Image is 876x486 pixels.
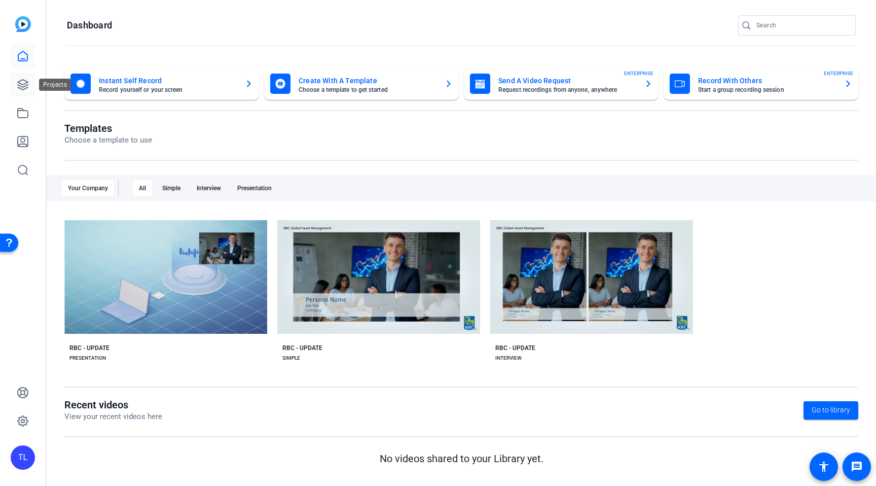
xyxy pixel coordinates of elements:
[498,87,636,93] mat-card-subtitle: Request recordings from anyone, anywhere
[664,67,858,100] button: Record With OthersStart a group recording sessionENTERPRISE
[64,411,162,423] p: View your recent videos here
[282,354,300,362] div: SIMPLE
[812,405,850,415] span: Go to library
[64,134,152,146] p: Choose a template to use
[64,399,162,411] h1: Recent videos
[299,87,436,93] mat-card-subtitle: Choose a template to get started
[498,75,636,87] mat-card-title: Send A Video Request
[67,19,112,31] h1: Dashboard
[11,445,35,470] div: TL
[231,180,278,196] div: Presentation
[282,344,322,352] div: RBC - UPDATE
[464,67,659,100] button: Send A Video RequestRequest recordings from anyone, anywhereENTERPRISE
[495,344,535,352] div: RBC - UPDATE
[191,180,227,196] div: Interview
[851,461,863,473] mat-icon: message
[133,180,152,196] div: All
[69,354,106,362] div: PRESENTATION
[264,67,459,100] button: Create With A TemplateChoose a template to get started
[64,67,259,100] button: Instant Self RecordRecord yourself or your screen
[818,461,830,473] mat-icon: accessibility
[495,354,522,362] div: INTERVIEW
[756,19,848,31] input: Search
[64,122,152,134] h1: Templates
[698,87,836,93] mat-card-subtitle: Start a group recording session
[62,180,114,196] div: Your Company
[15,16,31,32] img: blue-gradient.svg
[39,79,71,91] div: Projects
[99,87,237,93] mat-card-subtitle: Record yourself or your screen
[299,75,436,87] mat-card-title: Create With A Template
[64,451,858,466] p: No videos shared to your Library yet.
[69,344,109,352] div: RBC - UPDATE
[698,75,836,87] mat-card-title: Record With Others
[824,70,853,77] span: ENTERPRISE
[804,401,858,420] a: Go to library
[624,70,653,77] span: ENTERPRISE
[156,180,187,196] div: Simple
[99,75,237,87] mat-card-title: Instant Self Record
